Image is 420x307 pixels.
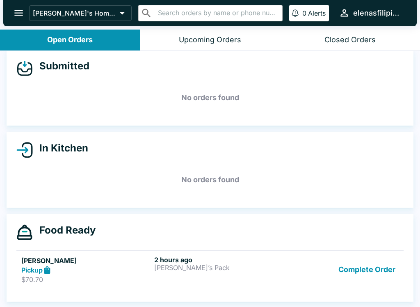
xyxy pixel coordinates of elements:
input: Search orders by name or phone number [155,7,279,19]
div: Open Orders [47,35,93,45]
div: Closed Orders [324,35,376,45]
h4: Submitted [33,60,89,72]
strong: Pickup [21,266,43,274]
div: elenasfilipinofoods [353,8,404,18]
h4: In Kitchen [33,142,88,154]
h4: Food Ready [33,224,96,236]
button: open drawer [8,2,29,23]
button: Complete Order [335,256,399,284]
h5: [PERSON_NAME] [21,256,151,266]
h5: No orders found [16,83,404,112]
button: elenasfilipinofoods [336,4,407,22]
p: $70.70 [21,275,151,284]
a: [PERSON_NAME]Pickup$70.702 hours ago[PERSON_NAME]’s PackComplete Order [16,250,404,289]
h5: No orders found [16,165,404,195]
div: Upcoming Orders [179,35,241,45]
button: [PERSON_NAME]'s Home of the Finest Filipino Foods [29,5,132,21]
p: [PERSON_NAME]’s Pack [154,264,284,271]
p: [PERSON_NAME]'s Home of the Finest Filipino Foods [33,9,116,17]
h6: 2 hours ago [154,256,284,264]
p: Alerts [308,9,326,17]
p: 0 [302,9,306,17]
